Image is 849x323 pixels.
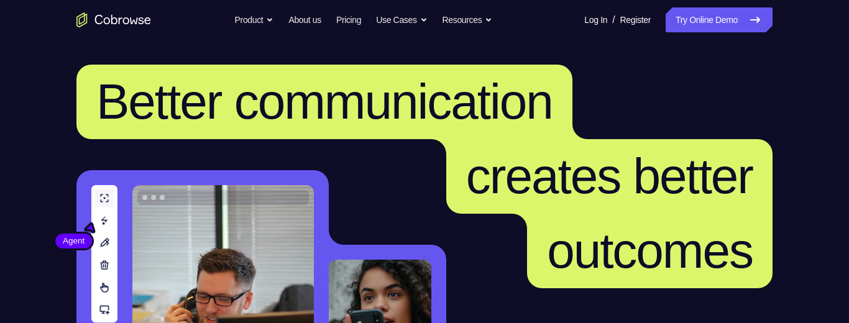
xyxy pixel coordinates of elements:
button: Use Cases [376,7,427,32]
button: Resources [443,7,493,32]
span: outcomes [547,223,753,278]
a: Go to the home page [76,12,151,27]
a: Register [620,7,651,32]
a: Try Online Demo [666,7,773,32]
span: creates better [466,148,753,204]
a: Log In [584,7,607,32]
a: Pricing [336,7,361,32]
a: About us [288,7,321,32]
span: Better communication [96,74,553,129]
span: / [612,12,615,27]
button: Product [235,7,274,32]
